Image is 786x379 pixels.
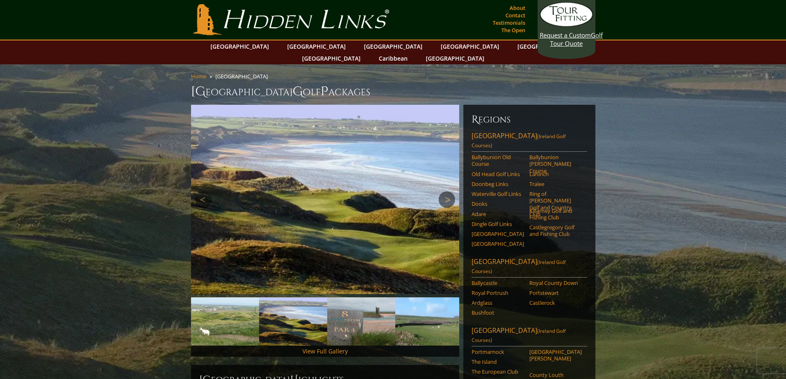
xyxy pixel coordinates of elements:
a: Portmarnock [472,348,524,355]
a: [GEOGRAPHIC_DATA] [283,40,350,52]
a: Dingle Golf Links [472,221,524,227]
li: [GEOGRAPHIC_DATA] [215,73,271,80]
a: Waterville Golf Links [472,191,524,197]
a: [GEOGRAPHIC_DATA] [472,240,524,247]
a: Ring of [PERSON_NAME] Golf and Country Club [529,191,582,217]
span: (Ireland Golf Courses) [472,259,566,275]
a: About [507,2,527,14]
h1: [GEOGRAPHIC_DATA] olf ackages [191,83,595,100]
a: Old Head Golf Links [472,171,524,177]
a: [GEOGRAPHIC_DATA] [298,52,365,64]
span: G [293,83,303,100]
a: [GEOGRAPHIC_DATA] [206,40,273,52]
a: [GEOGRAPHIC_DATA](Ireland Golf Courses) [472,131,587,152]
a: Killarney Golf and Fishing Club [529,207,582,221]
a: Lahinch [529,171,582,177]
a: [GEOGRAPHIC_DATA] [422,52,489,64]
a: Ardglass [472,299,524,306]
a: [GEOGRAPHIC_DATA] [437,40,503,52]
a: View Full Gallery [302,347,348,355]
a: Tralee [529,181,582,187]
a: Request a CustomGolf Tour Quote [540,2,593,47]
a: Portstewart [529,290,582,296]
span: Request a Custom [540,31,591,39]
a: Doonbeg Links [472,181,524,187]
a: Castlegregory Golf and Fishing Club [529,224,582,238]
h6: Regions [472,113,587,126]
a: Bushfoot [472,309,524,316]
a: Ballybunion [PERSON_NAME] Course [529,154,582,174]
a: [GEOGRAPHIC_DATA][PERSON_NAME] [529,348,582,362]
a: Ballybunion Old Course [472,154,524,167]
a: Ballycastle [472,280,524,286]
a: The Island [472,358,524,365]
a: Caribbean [375,52,412,64]
a: [GEOGRAPHIC_DATA] [472,231,524,237]
a: [GEOGRAPHIC_DATA](Ireland Golf Courses) [472,326,587,346]
span: (Ireland Golf Courses) [472,133,566,149]
a: Contact [503,9,527,21]
a: Adare [472,211,524,217]
a: Previous [195,191,212,208]
a: The Open [499,24,527,36]
a: Home [191,73,206,80]
a: [GEOGRAPHIC_DATA] [513,40,580,52]
span: (Ireland Golf Courses) [472,327,566,344]
a: Testimonials [491,17,527,28]
a: [GEOGRAPHIC_DATA](Ireland Golf Courses) [472,257,587,278]
span: P [321,83,328,100]
a: Royal Portrush [472,290,524,296]
a: Dooks [472,200,524,207]
a: [GEOGRAPHIC_DATA] [360,40,427,52]
a: County Louth [529,372,582,378]
a: Royal County Down [529,280,582,286]
a: Castlerock [529,299,582,306]
a: The European Club [472,368,524,375]
a: Next [439,191,455,208]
